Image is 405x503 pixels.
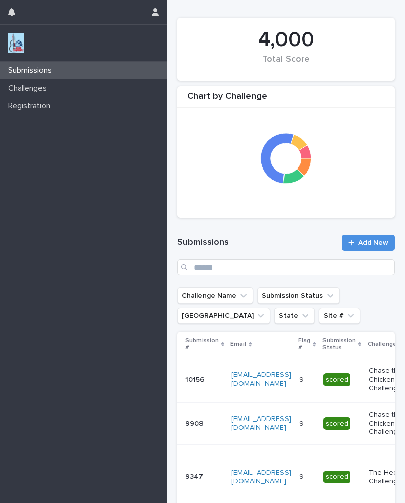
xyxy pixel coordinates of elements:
p: 9 [299,373,306,384]
div: scored [323,373,350,386]
img: jxsLJbdS1eYBI7rVAS4p [8,33,24,53]
button: Site # [319,308,360,324]
p: 10156 [185,373,207,384]
a: Add New [342,235,395,251]
p: 9347 [185,471,205,481]
p: 9 [299,417,306,428]
p: Submissions [4,66,60,75]
a: [EMAIL_ADDRESS][DOMAIN_NAME] [231,371,291,387]
p: Flag # [298,335,310,354]
span: Add New [358,239,388,246]
a: [EMAIL_ADDRESS][DOMAIN_NAME] [231,469,291,485]
p: Submission Status [322,335,356,354]
input: Search [177,259,395,275]
button: Submission Status [257,287,340,304]
button: State [274,308,315,324]
p: 9908 [185,417,206,428]
p: Challenges [4,83,55,93]
div: Total Score [194,54,378,75]
div: Chart by Challenge [177,91,395,108]
button: Closest City [177,308,270,324]
p: Submission # [185,335,219,354]
div: scored [323,417,350,430]
p: Email [230,339,246,350]
p: 9 [299,471,306,481]
h1: Submissions [177,237,336,249]
div: 4,000 [194,27,378,53]
p: Registration [4,101,58,111]
button: Challenge Name [177,287,253,304]
div: scored [323,471,350,483]
a: [EMAIL_ADDRESS][DOMAIN_NAME] [231,415,291,431]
